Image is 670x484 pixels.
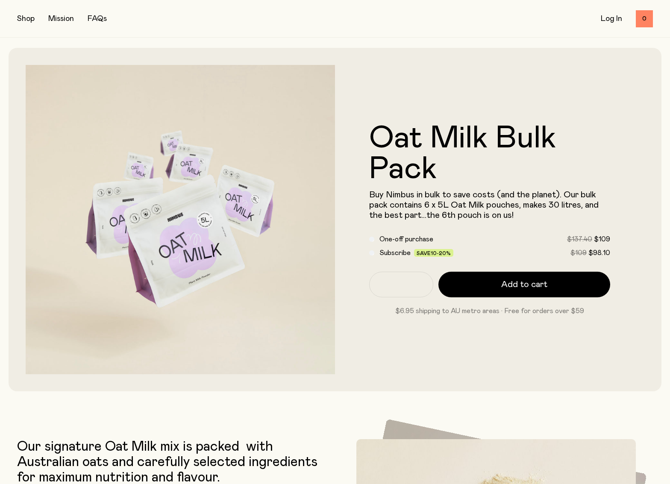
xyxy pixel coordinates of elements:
span: Add to cart [501,279,547,290]
h1: Oat Milk Bulk Pack [369,123,610,185]
button: 0 [636,10,653,27]
span: $109 [594,236,610,243]
span: Buy Nimbus in bulk to save costs (and the planet). Our bulk pack contains 6 x 5L Oat Milk pouches... [369,191,599,220]
span: $137.40 [567,236,592,243]
span: Save [417,251,451,256]
p: $6.95 shipping to AU metro areas · Free for orders over $59 [369,306,610,316]
a: FAQs [88,15,107,23]
span: 10-20% [431,251,451,256]
button: Add to cart [438,272,610,297]
a: Mission [48,15,74,23]
span: Subscribe [379,249,411,256]
span: One-off purchase [379,236,433,243]
span: $98.10 [588,249,610,256]
a: Log In [601,15,622,23]
span: $109 [570,249,587,256]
